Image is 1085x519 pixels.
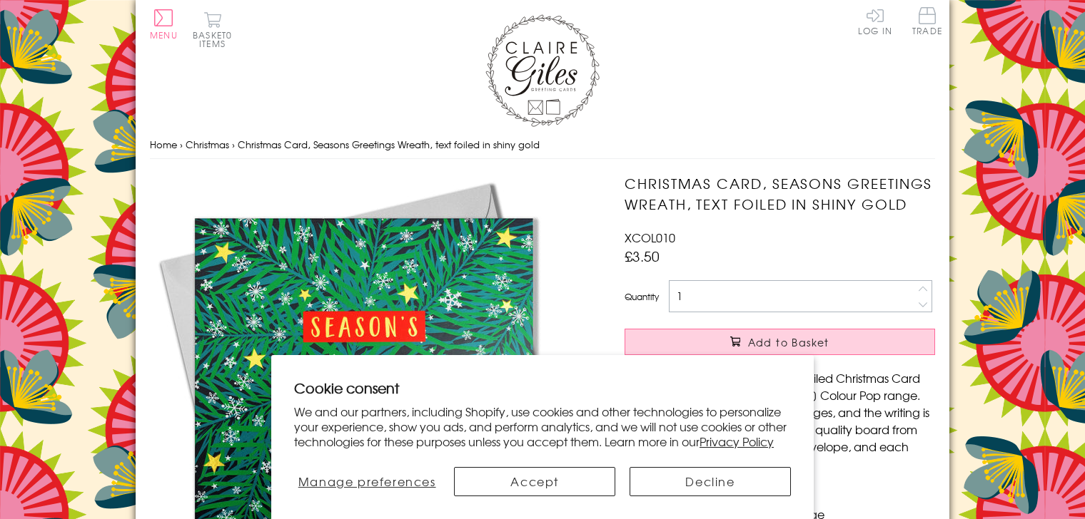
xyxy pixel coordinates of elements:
[294,378,791,398] h2: Cookie consent
[150,130,935,160] nav: breadcrumbs
[294,404,791,448] p: We and our partners, including Shopify, use cookies and other technologies to personalize your ex...
[193,11,232,48] button: Basket0 items
[199,29,232,50] span: 0 items
[232,138,235,151] span: ›
[150,138,177,151] a: Home
[150,9,178,39] button: Menu
[150,29,178,41] span: Menu
[180,138,183,151] span: ›
[186,138,229,151] a: Christmas
[238,138,540,151] span: Christmas Card, Seasons Greetings Wreath, text foiled in shiny gold
[700,433,774,450] a: Privacy Policy
[625,173,935,215] h1: Christmas Card, Seasons Greetings Wreath, text foiled in shiny gold
[630,467,791,496] button: Decline
[298,473,436,490] span: Manage preferences
[294,467,440,496] button: Manage preferences
[625,229,675,246] span: XCOL010
[625,246,660,266] span: £3.50
[454,467,615,496] button: Accept
[912,7,942,38] a: Trade
[485,14,600,127] img: Claire Giles Greetings Cards
[625,290,659,303] label: Quantity
[748,335,829,349] span: Add to Basket
[912,7,942,35] span: Trade
[625,329,935,355] button: Add to Basket
[858,7,892,35] a: Log In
